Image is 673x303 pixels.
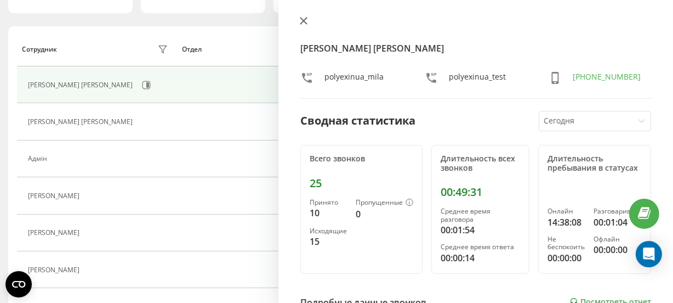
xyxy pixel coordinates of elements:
div: Принято [310,199,347,206]
div: 00:00:14 [441,251,520,265]
div: 25 [310,177,413,190]
div: Open Intercom Messenger [636,241,662,267]
div: [PERSON_NAME] [28,229,82,237]
div: 00:00:00 [547,251,585,265]
div: polyexinua_test [449,71,506,87]
div: Разговаривает [594,207,642,215]
div: Сотрудник [22,46,57,53]
div: Не беспокоить [547,235,585,251]
div: 00:01:04 [594,216,642,229]
div: 00:01:54 [441,223,520,237]
div: Длительность всех звонков [441,154,520,173]
div: 0 [356,207,413,221]
div: Пропущенные [356,199,413,207]
div: 00:49:31 [441,186,520,199]
button: Open CMP widget [5,271,32,298]
div: Адмін [28,155,50,162]
div: 15 [310,235,347,248]
div: [PERSON_NAME] [PERSON_NAME] [28,81,135,89]
div: Всего звонков [310,154,413,164]
div: polyexinua_mila [324,71,384,87]
div: Среднее время разговора [441,207,520,223]
div: Сводная статистика [300,113,415,129]
h4: [PERSON_NAME] [PERSON_NAME] [300,42,651,55]
div: 10 [310,206,347,220]
div: [PERSON_NAME] [28,192,82,200]
div: 00:00:00 [594,243,642,256]
div: Среднее время ответа [441,243,520,251]
div: Длительность пребывания в статусах [547,154,642,173]
div: Исходящие [310,227,347,235]
div: Онлайн [547,207,585,215]
div: [PERSON_NAME] [PERSON_NAME] [28,118,135,126]
div: Офлайн [594,235,642,243]
div: Отдел [182,46,202,53]
div: 14:38:08 [547,216,585,229]
a: [PHONE_NUMBER] [573,71,641,82]
div: [PERSON_NAME] [28,266,82,274]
